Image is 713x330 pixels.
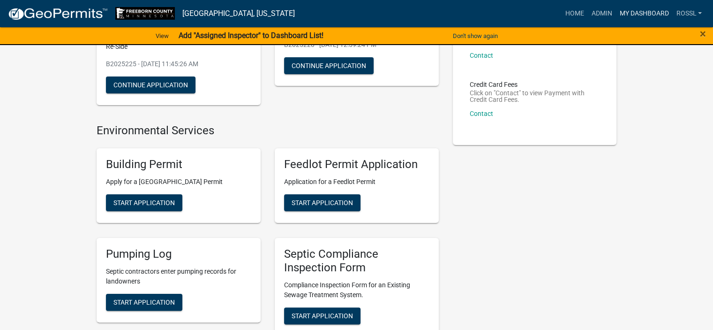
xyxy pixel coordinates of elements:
[178,31,323,40] strong: Add "Assigned Inspector" to Dashboard List!
[449,28,502,44] button: Don't show again
[106,247,251,261] h5: Pumping Log
[470,52,493,59] a: Contact
[97,124,439,138] h4: Environmental Services
[106,177,251,187] p: Apply for a [GEOGRAPHIC_DATA] Permit
[284,247,429,275] h5: Septic Compliance Inspection Form
[470,90,600,103] p: Click on "Contact" to view Payment with Credit Card Fees.
[284,307,360,324] button: Start Application
[700,27,706,40] span: ×
[152,28,173,44] a: View
[470,81,600,88] p: Credit Card Fees
[284,158,429,171] h5: Feedlot Permit Application
[700,28,706,39] button: Close
[284,177,429,187] p: Application for a Feedlot Permit
[106,77,195,93] button: Continue Application
[106,59,251,69] p: B2025225 - [DATE] 11:45:26 AM
[587,5,615,23] a: Admin
[284,194,360,211] button: Start Application
[115,7,175,20] img: Freeborn County, Minnesota
[615,5,672,23] a: My Dashboard
[470,110,493,117] a: Contact
[284,280,429,300] p: Compliance Inspection Form for an Existing Sewage Treatment System.
[182,6,295,22] a: [GEOGRAPHIC_DATA], [US_STATE]
[106,294,182,311] button: Start Application
[292,199,353,207] span: Start Application
[561,5,587,23] a: Home
[113,199,175,207] span: Start Application
[292,312,353,319] span: Start Application
[106,158,251,171] h5: Building Permit
[113,299,175,306] span: Start Application
[672,5,705,23] a: RossL
[284,57,374,74] button: Continue Application
[106,194,182,211] button: Start Application
[106,267,251,286] p: Septic contractors enter pumping records for landowners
